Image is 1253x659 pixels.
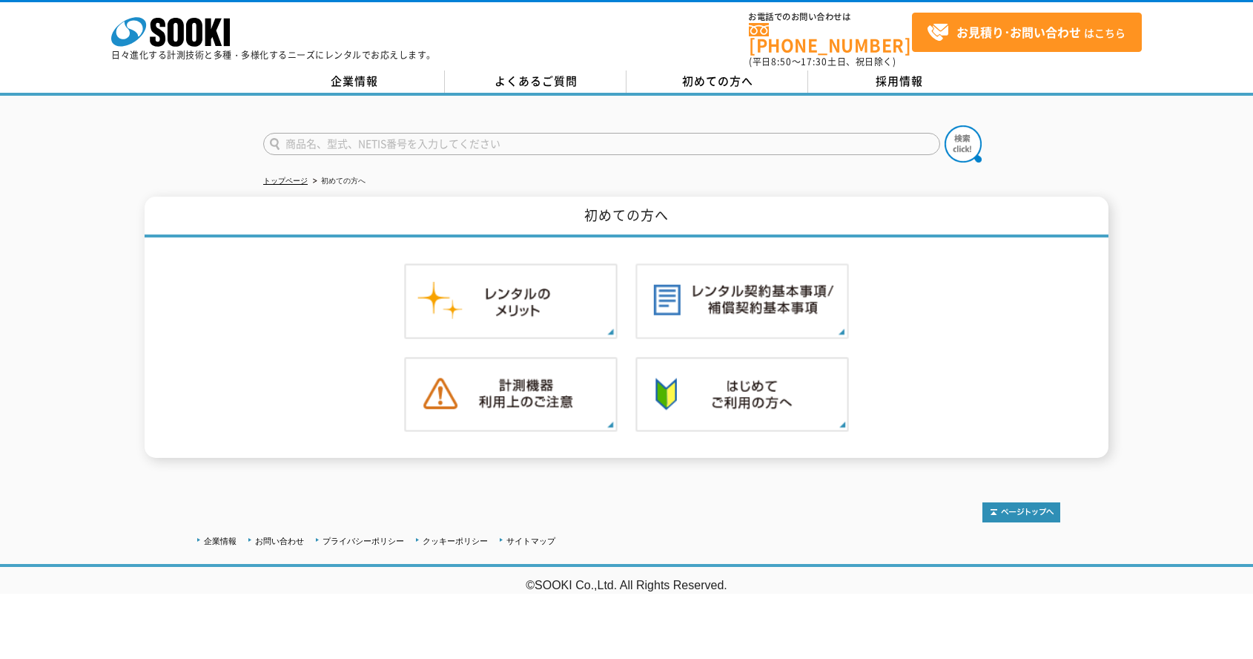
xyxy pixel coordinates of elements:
[323,537,404,545] a: プライバシーポリシー
[506,537,555,545] a: サイトマップ
[771,55,792,68] span: 8:50
[912,13,1142,52] a: お見積り･お問い合わせはこちら
[927,22,1125,44] span: はこちら
[263,71,445,93] a: 企業情報
[749,13,912,22] span: お電話でのお問い合わせは
[749,55,896,68] span: (平日 ～ 土日、祝日除く)
[635,263,849,339] img: レンタル契約基本事項／補償契約基本事項
[956,23,1081,41] strong: お見積り･お問い合わせ
[682,73,753,89] span: 初めての方へ
[635,357,849,433] img: 初めての方へ
[263,133,940,155] input: 商品名、型式、NETIS番号を入力してください
[808,71,990,93] a: 採用情報
[982,502,1060,522] img: トップページへ
[111,50,436,59] p: 日々進化する計測技術と多種・多様化するニーズにレンタルでお応えします。
[255,537,304,545] a: お問い合わせ
[445,71,626,93] a: よくあるご質問
[145,197,1108,237] h1: 初めての方へ
[404,357,618,433] img: 計測機器ご利用上のご注意
[423,537,488,545] a: クッキーポリシー
[310,174,366,189] li: 初めての方へ
[404,263,618,339] img: レンタルのメリット
[749,23,912,53] a: [PHONE_NUMBER]
[263,177,308,185] a: トップページ
[204,537,237,545] a: 企業情報
[801,55,827,68] span: 17:30
[945,125,982,163] img: btn_search.png
[626,71,808,93] a: 初めての方へ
